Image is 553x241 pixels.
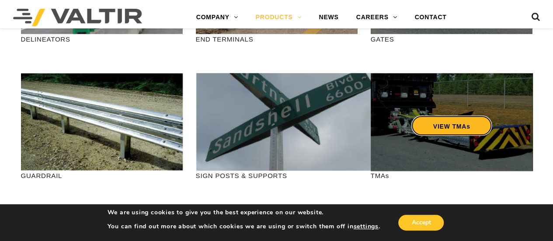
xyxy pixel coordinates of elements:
[196,34,358,44] p: END TERMINALS
[353,223,378,231] button: settings
[310,9,347,26] a: NEWS
[108,209,380,217] p: We are using cookies to give you the best experience on our website.
[108,223,380,231] p: You can find out more about which cookies we are using or switch them off in .
[21,171,183,181] p: GUARDRAIL
[188,9,247,26] a: COMPANY
[196,171,358,181] p: SIGN POSTS & SUPPORTS
[371,34,532,44] p: GATES
[398,215,444,231] button: Accept
[371,171,532,181] p: TMAs
[13,9,142,26] img: Valtir
[21,34,183,44] p: DELINEATORS
[411,115,492,136] a: VIEW TMAs
[247,9,310,26] a: PRODUCTS
[406,9,455,26] a: CONTACT
[348,9,406,26] a: CAREERS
